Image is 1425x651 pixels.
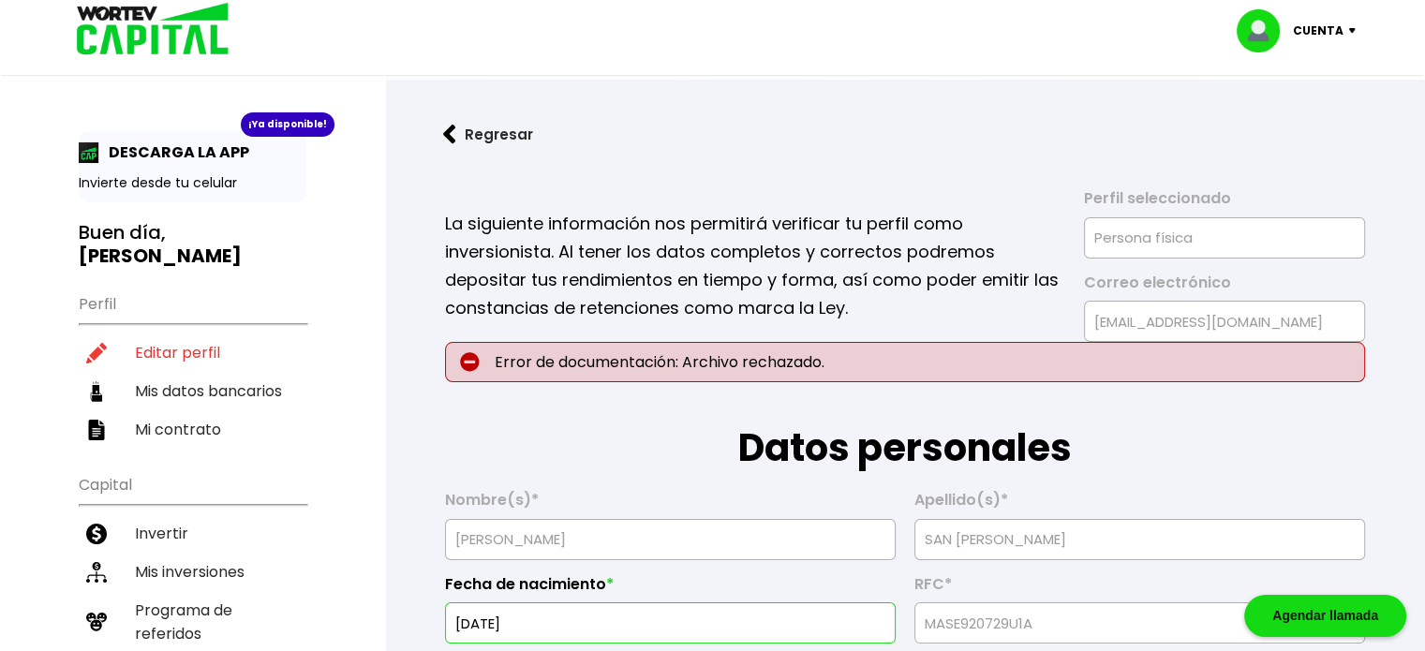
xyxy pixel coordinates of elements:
a: flecha izquierdaRegresar [415,110,1395,159]
a: Invertir [79,514,306,553]
div: ¡Ya disponible! [241,112,334,137]
label: Apellido(s) [914,491,1365,519]
a: Mis datos bancarios [79,372,306,410]
label: Fecha de nacimiento [445,575,896,603]
label: RFC [914,575,1365,603]
b: [PERSON_NAME] [79,243,242,269]
button: Regresar [415,110,561,159]
img: icon-down [1343,28,1369,34]
img: editar-icon.952d3147.svg [86,343,107,363]
label: Correo electrónico [1084,274,1365,302]
input: 13 caracteres [923,603,1357,643]
input: DD/MM/AAAA [453,603,887,643]
a: Mi contrato [79,410,306,449]
p: La siguiente información nos permitirá verificar tu perfil como inversionista. Al tener los datos... [445,210,1059,322]
p: DESCARGA LA APP [99,141,249,164]
p: Invierte desde tu celular [79,173,306,193]
h1: Datos personales [445,382,1365,476]
h3: Buen día, [79,221,306,268]
img: recomiendanos-icon.9b8e9327.svg [86,612,107,632]
ul: Perfil [79,283,306,449]
img: invertir-icon.b3b967d7.svg [86,524,107,544]
img: app-icon [79,142,99,163]
img: inversiones-icon.6695dc30.svg [86,562,107,583]
p: Error de documentación: Archivo rechazado. [445,342,1365,382]
img: error-circle.027baa21.svg [460,352,480,372]
a: Mis inversiones [79,553,306,591]
img: datos-icon.10cf9172.svg [86,381,107,402]
label: Perfil seleccionado [1084,189,1365,217]
a: Editar perfil [79,333,306,372]
p: Cuenta [1293,17,1343,45]
img: contrato-icon.f2db500c.svg [86,420,107,440]
div: Agendar llamada [1244,595,1406,637]
img: profile-image [1237,9,1293,52]
img: flecha izquierda [443,125,456,144]
label: Nombre(s) [445,491,896,519]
